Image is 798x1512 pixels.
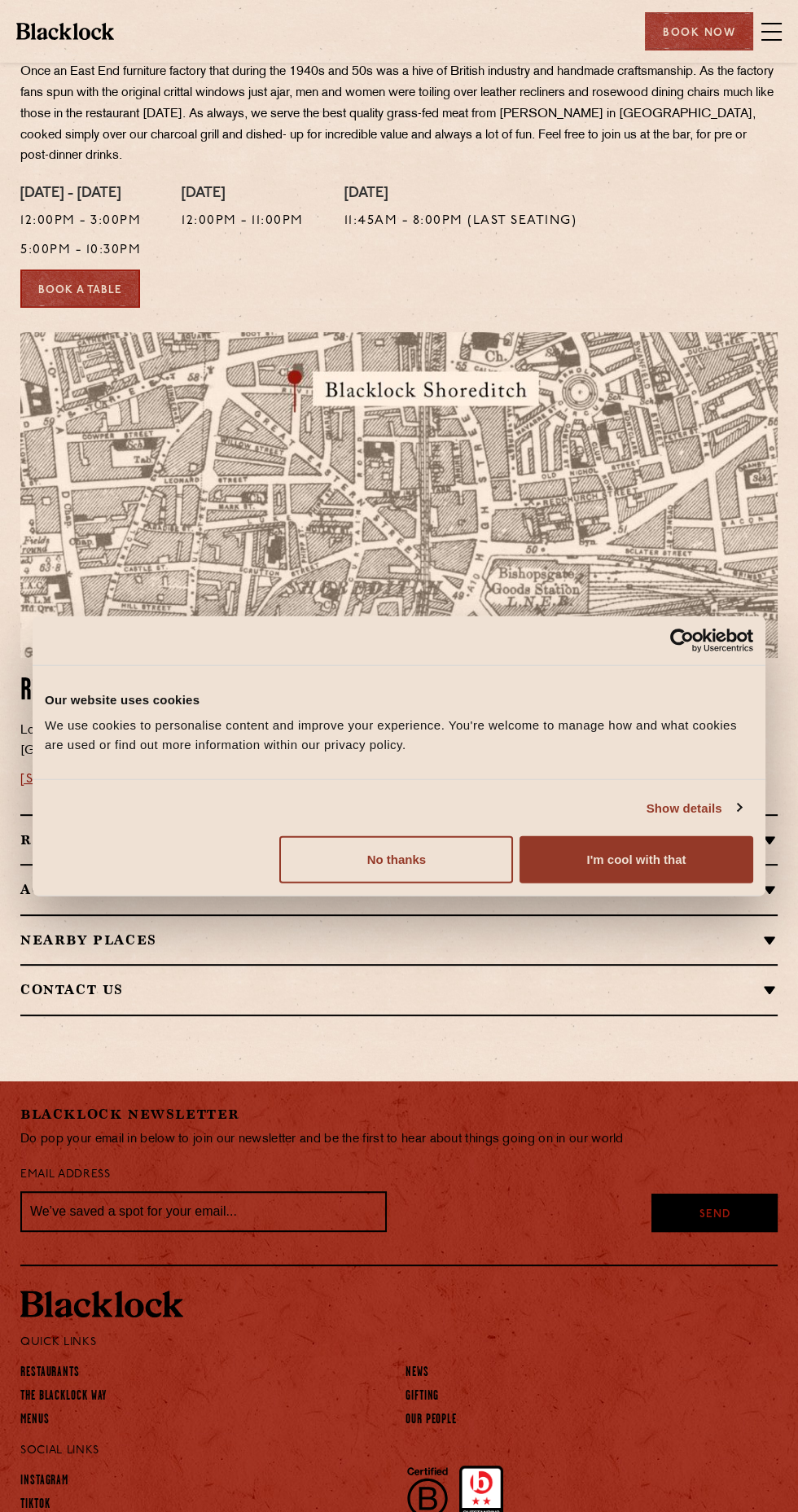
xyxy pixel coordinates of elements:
[20,1106,778,1123] h2: Blacklock Newsletter
[611,628,753,652] a: Usercentrics Cookiebot - opens in a new window
[20,1129,778,1150] p: Do pop your email in below to join our newsletter and be the first to hear about things going on ...
[20,773,161,786] a: [STREET_ADDRESS],
[647,798,741,817] a: Show details
[20,1191,387,1232] input: We’ve saved a spot for your email...
[406,1388,439,1405] a: Gifting
[20,721,778,761] p: Located on [GEOGRAPHIC_DATA], a five-minute walk from [GEOGRAPHIC_DATA], with [GEOGRAPHIC_DATA] w...
[20,240,141,261] p: 5:00pm - 10:30pm
[520,836,753,883] button: I'm cool with that
[20,186,141,204] h4: [DATE] - [DATE]
[700,365,798,690] img: svg%3E
[344,211,577,232] p: 11:45am - 8:00pm (Last seating)
[699,1207,730,1223] span: Send
[20,1365,80,1381] a: Restaurants
[20,832,778,848] h2: Reservations
[20,1473,68,1489] a: Instagram
[20,932,778,948] h2: Nearby Places
[344,186,577,204] h4: [DATE]
[645,12,753,50] div: Book Now
[406,1412,457,1428] a: Our People
[279,836,513,883] button: No thanks
[45,716,753,755] div: We use cookies to personalise content and improve your experience. You're welcome to manage how a...
[20,1332,778,1353] p: Quick Links
[20,1291,183,1318] img: BL_Textured_Logo-footer-cropped.svg
[45,690,753,709] div: Our website uses cookies
[20,211,141,232] p: 12:00pm - 3:00pm
[20,676,475,708] h2: Restaurant Information
[20,270,140,308] a: Book a Table
[20,982,778,997] h2: Contact Us
[182,186,304,204] h4: [DATE]
[20,1166,110,1185] label: Email Address
[20,1412,50,1428] a: Menus
[20,1388,107,1405] a: The Blacklock Way
[20,62,778,167] p: Once an East End furniture factory that during the 1940s and 50s was a hive of British industry a...
[20,1440,778,1462] p: Social Links
[16,23,114,39] img: BL_Textured_Logo-footer-cropped.svg
[406,1365,429,1381] a: News
[182,211,304,232] p: 12:00pm - 11:00pm
[20,882,778,897] h2: Accessibility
